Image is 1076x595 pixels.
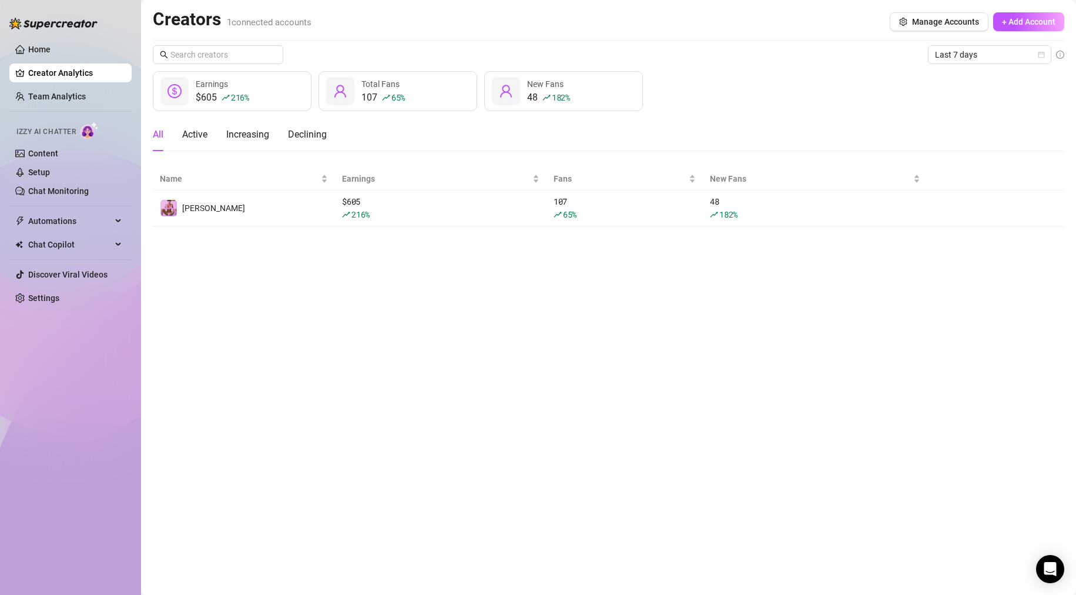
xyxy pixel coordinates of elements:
[993,12,1064,31] button: + Add Account
[890,12,988,31] button: Manage Accounts
[153,8,311,31] h2: Creators
[342,172,530,185] span: Earnings
[710,172,911,185] span: New Fans
[554,172,686,185] span: Fans
[527,79,564,89] span: New Fans
[182,128,207,142] div: Active
[335,168,547,190] th: Earnings
[1056,51,1064,59] span: info-circle
[342,195,539,221] div: $ 605
[554,210,562,219] span: rise
[710,210,718,219] span: rise
[28,212,112,230] span: Automations
[160,51,168,59] span: search
[382,93,390,102] span: rise
[227,17,311,28] span: 1 connected accounts
[351,209,370,220] span: 216 %
[81,122,99,139] img: AI Chatter
[703,168,927,190] th: New Fans
[167,84,182,98] span: dollar-circle
[160,172,319,185] span: Name
[28,45,51,54] a: Home
[563,209,576,220] span: 65 %
[15,216,25,226] span: thunderbolt
[28,270,108,279] a: Discover Viral Videos
[9,18,98,29] img: logo-BBDzfeDw.svg
[1038,51,1045,58] span: calendar
[935,46,1044,63] span: Last 7 days
[182,203,245,213] span: [PERSON_NAME]
[170,48,267,61] input: Search creators
[342,210,350,219] span: rise
[196,79,228,89] span: Earnings
[16,126,76,138] span: Izzy AI Chatter
[153,128,163,142] div: All
[912,17,979,26] span: Manage Accounts
[554,195,696,221] div: 107
[1036,555,1064,583] div: Open Intercom Messenger
[28,92,86,101] a: Team Analytics
[28,235,112,254] span: Chat Copilot
[710,195,920,221] div: 48
[333,84,347,98] span: user
[196,91,249,105] div: $605
[547,168,703,190] th: Fans
[153,168,335,190] th: Name
[226,128,269,142] div: Increasing
[552,92,570,103] span: 182 %
[231,92,249,103] span: 216 %
[28,186,89,196] a: Chat Monitoring
[527,91,570,105] div: 48
[28,63,122,82] a: Creator Analytics
[28,149,58,158] a: Content
[1002,17,1055,26] span: + Add Account
[222,93,230,102] span: rise
[288,128,327,142] div: Declining
[391,92,405,103] span: 65 %
[28,293,59,303] a: Settings
[719,209,738,220] span: 182 %
[160,200,177,216] img: lola
[15,240,23,249] img: Chat Copilot
[361,91,405,105] div: 107
[899,18,907,26] span: setting
[361,79,400,89] span: Total Fans
[542,93,551,102] span: rise
[28,168,50,177] a: Setup
[499,84,513,98] span: user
